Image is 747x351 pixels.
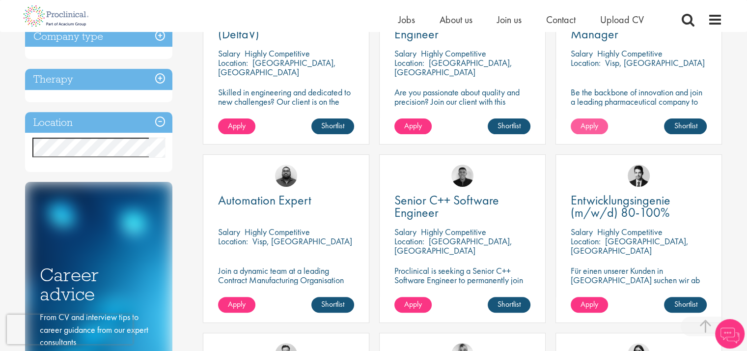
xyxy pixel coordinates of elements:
[218,235,248,247] span: Location:
[311,297,354,313] a: Shortlist
[398,13,415,26] a: Jobs
[394,235,512,256] p: [GEOGRAPHIC_DATA], [GEOGRAPHIC_DATA]
[218,297,255,313] a: Apply
[581,299,598,309] span: Apply
[394,226,416,237] span: Salary
[571,297,608,313] a: Apply
[394,88,530,125] p: Are you passionate about quality and precision? Join our client with this engineering role and he...
[394,297,432,313] a: Apply
[571,57,601,68] span: Location:
[218,88,354,125] p: Skilled in engineering and dedicated to new challenges? Our client is on the search for a DeltaV ...
[571,226,593,237] span: Salary
[488,297,530,313] a: Shortlist
[571,235,689,256] p: [GEOGRAPHIC_DATA], [GEOGRAPHIC_DATA]
[497,13,522,26] a: Join us
[25,112,172,133] h3: Location
[571,118,608,134] a: Apply
[394,235,424,247] span: Location:
[571,88,707,125] p: Be the backbone of innovation and join a leading pharmaceutical company to help keep life-changin...
[218,57,336,78] p: [GEOGRAPHIC_DATA], [GEOGRAPHIC_DATA]
[228,120,246,131] span: Apply
[664,118,707,134] a: Shortlist
[218,266,354,313] p: Join a dynamic team at a leading Contract Manufacturing Organisation (CMO) and contribute to grou...
[571,48,593,59] span: Salary
[394,16,530,40] a: Engineering - Quality Engineer
[715,319,745,349] img: Chatbot
[394,194,530,219] a: Senior C++ Software Engineer
[404,120,422,131] span: Apply
[664,297,707,313] a: Shortlist
[421,226,486,237] p: Highly Competitive
[218,194,354,206] a: Automation Expert
[394,192,499,221] span: Senior C++ Software Engineer
[628,165,650,187] img: Thomas Wenig
[394,48,416,59] span: Salary
[597,226,663,237] p: Highly Competitive
[571,194,707,219] a: Entwicklungsingenie (m/w/d) 80-100%
[245,226,310,237] p: Highly Competitive
[394,57,424,68] span: Location:
[218,192,311,208] span: Automation Expert
[25,69,172,90] h3: Therapy
[394,118,432,134] a: Apply
[394,57,512,78] p: [GEOGRAPHIC_DATA], [GEOGRAPHIC_DATA]
[218,48,240,59] span: Salary
[7,315,133,344] iframe: reCAPTCHA
[25,26,172,47] h3: Company type
[600,13,644,26] a: Upload CV
[571,192,670,221] span: Entwicklungsingenie (m/w/d) 80-100%
[571,16,707,40] a: Technical Document Manager
[252,235,352,247] p: Visp, [GEOGRAPHIC_DATA]
[488,118,530,134] a: Shortlist
[40,265,158,303] h3: Career advice
[394,266,530,303] p: Proclinical is seeking a Senior C++ Software Engineer to permanently join their dynamic team in [...
[597,48,663,59] p: Highly Competitive
[581,120,598,131] span: Apply
[218,226,240,237] span: Salary
[421,48,486,59] p: Highly Competitive
[404,299,422,309] span: Apply
[311,118,354,134] a: Shortlist
[218,118,255,134] a: Apply
[275,165,297,187] img: Ashley Bennett
[571,266,707,313] p: Für einen unserer Kunden in [GEOGRAPHIC_DATA] suchen wir ab sofort einen Entwicklungsingenieur Ku...
[218,57,248,68] span: Location:
[228,299,246,309] span: Apply
[546,13,576,26] a: Contact
[605,57,705,68] p: Visp, [GEOGRAPHIC_DATA]
[218,16,354,40] a: Automation Engineer (DeltaV)
[571,235,601,247] span: Location:
[451,165,473,187] img: Christian Andersen
[440,13,472,26] a: About us
[245,48,310,59] p: Highly Competitive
